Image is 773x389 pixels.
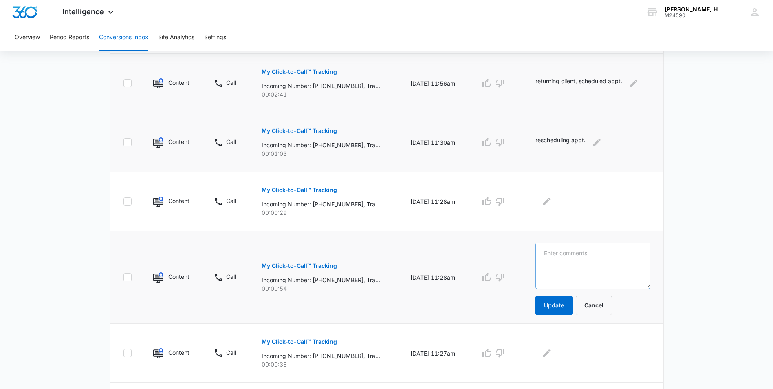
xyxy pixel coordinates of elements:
[401,172,470,231] td: [DATE] 11:28am
[540,195,553,208] button: Edit Comments
[262,339,337,345] p: My Click-to-Call™ Tracking
[262,256,337,276] button: My Click-to-Call™ Tracking
[262,62,337,82] button: My Click-to-Call™ Tracking
[262,332,337,351] button: My Click-to-Call™ Tracking
[401,113,470,172] td: [DATE] 11:30am
[15,24,40,51] button: Overview
[576,296,612,315] button: Cancel
[262,208,391,217] p: 00:00:29
[535,136,586,149] p: rescheduling appt.
[158,24,194,51] button: Site Analytics
[168,348,189,357] p: Content
[262,276,380,284] p: Incoming Number: [PHONE_NUMBER], Tracking Number: [PHONE_NUMBER], Ring To: [PHONE_NUMBER], Caller...
[401,54,470,113] td: [DATE] 11:56am
[204,24,226,51] button: Settings
[168,78,189,87] p: Content
[99,24,148,51] button: Conversions Inbox
[262,180,337,200] button: My Click-to-Call™ Tracking
[168,272,189,281] p: Content
[226,272,236,281] p: Call
[535,296,573,315] button: Update
[535,77,622,90] p: returning client, scheduled appt.
[262,121,337,141] button: My Click-to-Call™ Tracking
[262,90,391,99] p: 00:02:41
[262,360,391,369] p: 00:00:38
[401,231,470,324] td: [DATE] 11:28am
[262,141,380,149] p: Incoming Number: [PHONE_NUMBER], Tracking Number: [PHONE_NUMBER], Ring To: [PHONE_NUMBER], Caller...
[262,149,391,158] p: 00:01:03
[262,284,391,293] p: 00:00:54
[168,137,189,146] p: Content
[262,69,337,75] p: My Click-to-Call™ Tracking
[627,77,640,90] button: Edit Comments
[262,351,380,360] p: Incoming Number: [PHONE_NUMBER], Tracking Number: [PHONE_NUMBER], Ring To: [PHONE_NUMBER], Caller...
[665,6,724,13] div: account name
[50,24,89,51] button: Period Reports
[62,7,104,16] span: Intelligence
[262,263,337,269] p: My Click-to-Call™ Tracking
[226,348,236,357] p: Call
[226,137,236,146] p: Call
[226,78,236,87] p: Call
[262,82,380,90] p: Incoming Number: [PHONE_NUMBER], Tracking Number: [PHONE_NUMBER], Ring To: [PHONE_NUMBER], Caller...
[262,200,380,208] p: Incoming Number: [PHONE_NUMBER], Tracking Number: [PHONE_NUMBER], Ring To: [PHONE_NUMBER], Caller...
[262,187,337,193] p: My Click-to-Call™ Tracking
[665,13,724,18] div: account id
[540,347,553,360] button: Edit Comments
[226,197,236,205] p: Call
[590,136,603,149] button: Edit Comments
[401,324,470,383] td: [DATE] 11:27am
[168,197,189,205] p: Content
[262,128,337,134] p: My Click-to-Call™ Tracking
